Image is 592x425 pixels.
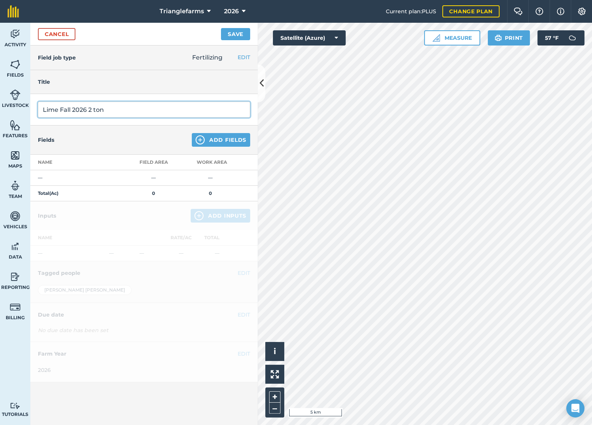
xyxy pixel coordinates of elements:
[424,30,480,45] button: Measure
[10,301,20,313] img: svg+xml;base64,PD94bWwgdmVyc2lvbj0iMS4wIiBlbmNvZGluZz0idXRmLTgiPz4KPCEtLSBHZW5lcmF0b3I6IEFkb2JlIE...
[160,7,204,16] span: Trianglefarms
[8,5,19,17] img: fieldmargin Logo
[224,7,239,16] span: 2026
[38,53,76,62] h4: Field job type
[30,155,125,170] th: Name
[495,33,502,42] img: svg+xml;base64,PHN2ZyB4bWxucz0iaHR0cDovL3d3dy53My5vcmcvMjAwMC9zdmciIHdpZHRoPSIxOSIgaGVpZ2h0PSIyNC...
[196,135,205,144] img: svg+xml;base64,PHN2ZyB4bWxucz0iaHR0cDovL3d3dy53My5vcmcvMjAwMC9zdmciIHdpZHRoPSIxNCIgaGVpZ2h0PSIyNC...
[566,399,584,417] div: Open Intercom Messenger
[10,89,20,100] img: svg+xml;base64,PD94bWwgdmVyc2lvbj0iMS4wIiBlbmNvZGluZz0idXRmLTgiPz4KPCEtLSBHZW5lcmF0b3I6IEFkb2JlIE...
[38,28,75,40] a: Cancel
[38,190,58,196] strong: Total ( Ac )
[10,402,20,409] img: svg+xml;base64,PD94bWwgdmVyc2lvbj0iMS4wIiBlbmNvZGluZz0idXRmLTgiPz4KPCEtLSBHZW5lcmF0b3I6IEFkb2JlIE...
[152,190,155,196] strong: 0
[535,8,544,15] img: A question mark icon
[125,170,182,186] td: —
[10,150,20,161] img: svg+xml;base64,PHN2ZyB4bWxucz0iaHR0cDovL3d3dy53My5vcmcvMjAwMC9zdmciIHdpZHRoPSI1NiIgaGVpZ2h0PSI2MC...
[269,403,280,414] button: –
[10,210,20,222] img: svg+xml;base64,PD94bWwgdmVyc2lvbj0iMS4wIiBlbmNvZGluZz0idXRmLTgiPz4KPCEtLSBHZW5lcmF0b3I6IEFkb2JlIE...
[386,7,436,16] span: Current plan : PLUS
[442,5,500,17] a: Change plan
[271,370,279,378] img: Four arrows, one pointing top left, one top right, one bottom right and the last bottom left
[557,7,564,16] img: svg+xml;base64,PHN2ZyB4bWxucz0iaHR0cDovL3d3dy53My5vcmcvMjAwMC9zdmciIHdpZHRoPSIxNyIgaGVpZ2h0PSIxNy...
[182,155,239,170] th: Work area
[38,78,250,86] h4: Title
[238,53,250,61] button: EDIT
[30,170,125,186] td: —
[514,8,523,15] img: Two speech bubbles overlapping with the left bubble in the forefront
[10,28,20,40] img: svg+xml;base64,PD94bWwgdmVyc2lvbj0iMS4wIiBlbmNvZGluZz0idXRmLTgiPz4KPCEtLSBHZW5lcmF0b3I6IEFkb2JlIE...
[192,133,250,147] button: Add Fields
[10,241,20,252] img: svg+xml;base64,PD94bWwgdmVyc2lvbj0iMS4wIiBlbmNvZGluZz0idXRmLTgiPz4KPCEtLSBHZW5lcmF0b3I6IEFkb2JlIE...
[182,170,239,186] td: —
[565,30,580,45] img: svg+xml;base64,PD94bWwgdmVyc2lvbj0iMS4wIiBlbmNvZGluZz0idXRmLTgiPz4KPCEtLSBHZW5lcmF0b3I6IEFkb2JlIE...
[209,190,212,196] strong: 0
[488,30,530,45] button: Print
[38,136,54,144] h4: Fields
[274,347,276,356] span: i
[192,54,222,61] span: Fertilizing
[10,119,20,131] img: svg+xml;base64,PHN2ZyB4bWxucz0iaHR0cDovL3d3dy53My5vcmcvMjAwMC9zdmciIHdpZHRoPSI1NiIgaGVpZ2h0PSI2MC...
[269,391,280,403] button: +
[221,28,250,40] button: Save
[38,102,250,118] input: What needs doing?
[10,271,20,282] img: svg+xml;base64,PD94bWwgdmVyc2lvbj0iMS4wIiBlbmNvZGluZz0idXRmLTgiPz4KPCEtLSBHZW5lcmF0b3I6IEFkb2JlIE...
[10,59,20,70] img: svg+xml;base64,PHN2ZyB4bWxucz0iaHR0cDovL3d3dy53My5vcmcvMjAwMC9zdmciIHdpZHRoPSI1NiIgaGVpZ2h0PSI2MC...
[273,30,346,45] button: Satellite (Azure)
[537,30,584,45] button: 57 °F
[10,180,20,191] img: svg+xml;base64,PD94bWwgdmVyc2lvbj0iMS4wIiBlbmNvZGluZz0idXRmLTgiPz4KPCEtLSBHZW5lcmF0b3I6IEFkb2JlIE...
[125,155,182,170] th: Field Area
[265,342,284,361] button: i
[577,8,586,15] img: A cog icon
[545,30,559,45] span: 57 ° F
[432,34,440,42] img: Ruler icon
